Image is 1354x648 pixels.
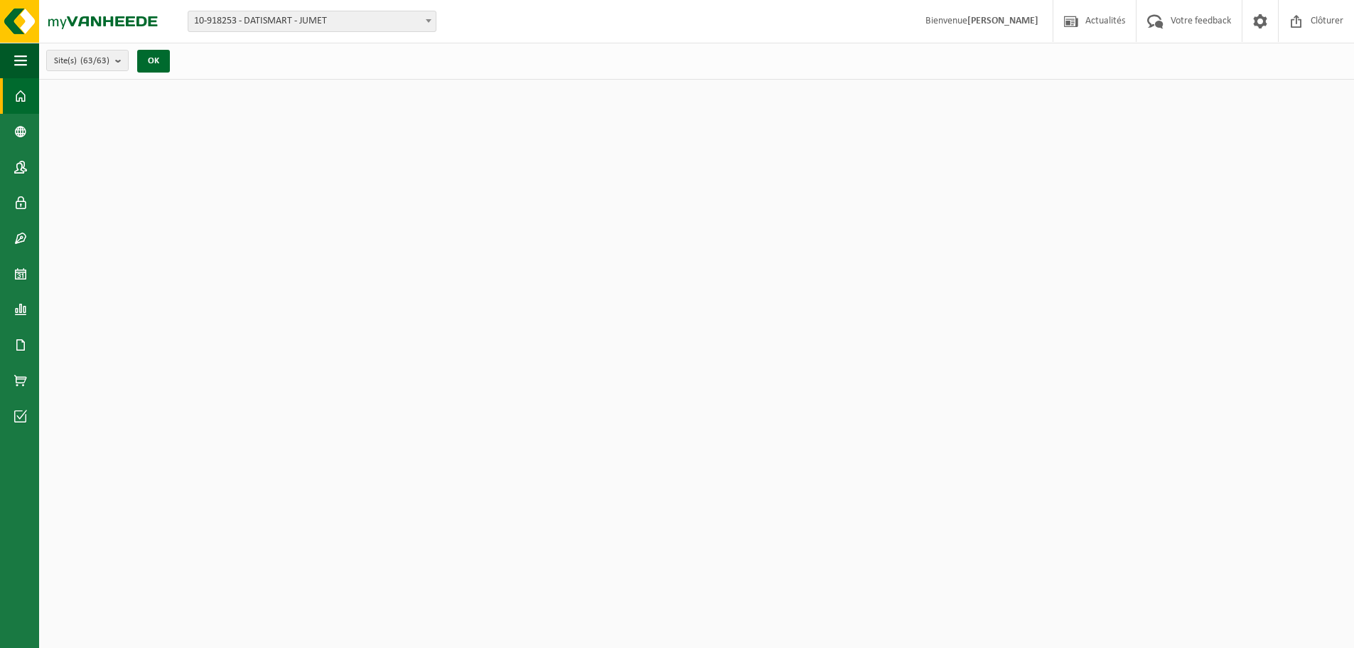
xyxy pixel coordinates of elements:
[54,51,109,72] span: Site(s)
[967,16,1038,26] strong: [PERSON_NAME]
[188,11,436,32] span: 10-918253 - DATISMART - JUMET
[137,50,170,73] button: OK
[188,11,436,31] span: 10-918253 - DATISMART - JUMET
[80,56,109,65] count: (63/63)
[46,50,129,71] button: Site(s)(63/63)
